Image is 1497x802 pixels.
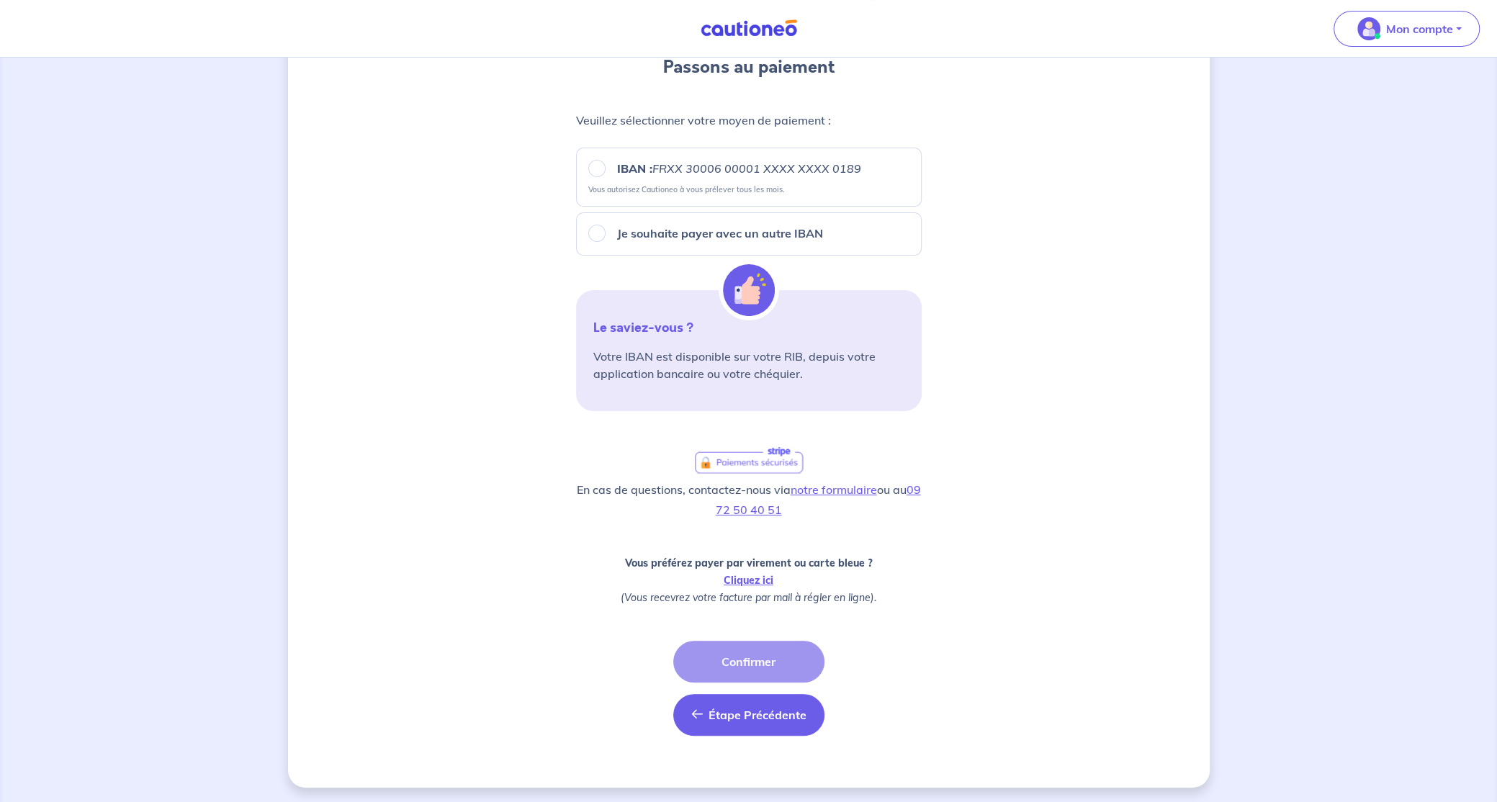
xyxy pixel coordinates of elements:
[695,19,803,37] img: Cautioneo
[625,557,873,569] strong: Vous préférez payer par virement ou carte bleue ?
[694,446,804,474] a: logo-stripe
[724,574,773,587] a: Cliquez ici
[1357,17,1380,40] img: illu_account_valid_menu.svg
[673,694,824,736] button: Étape Précédente
[621,591,876,604] em: (Vous recevrez votre facture par mail à régler en ligne).
[576,479,922,520] p: En cas de questions, contactez-nous via ou au
[617,225,823,242] p: Je souhaite payer avec un autre IBAN
[576,110,922,130] p: Veuillez sélectionner votre moyen de paiement :
[652,161,861,176] em: FRXX 30006 00001 XXXX XXXX 0189
[695,446,803,473] img: logo-stripe
[723,264,775,316] img: illu_alert_hand.svg
[1386,20,1453,37] p: Mon compte
[791,482,877,497] a: notre formulaire
[593,319,904,336] p: Le saviez-vous ?
[588,184,784,194] p: Vous autorisez Cautioneo à vous prélever tous les mois.
[663,55,835,78] h4: Passons au paiement
[1334,11,1480,47] button: illu_account_valid_menu.svgMon compte
[593,348,904,382] p: Votre IBAN est disponible sur votre RIB, depuis votre application bancaire ou votre chéquier.
[709,708,806,722] span: Étape Précédente
[617,161,861,176] strong: IBAN :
